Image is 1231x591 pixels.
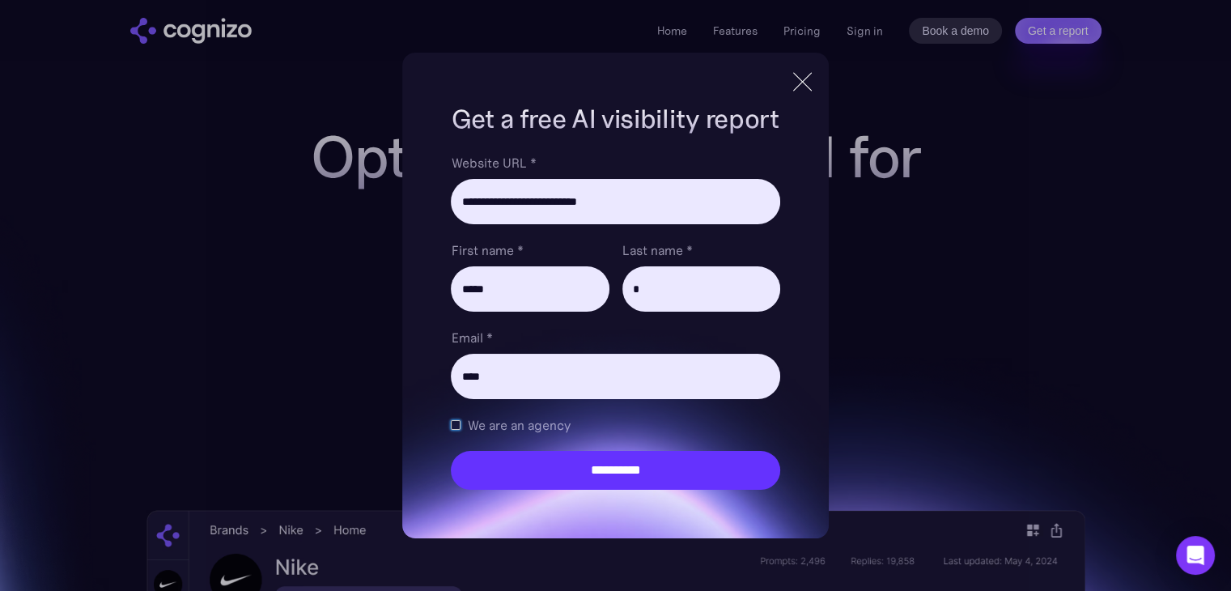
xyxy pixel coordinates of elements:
label: Last name * [622,240,780,260]
label: Email * [451,328,779,347]
label: Website URL * [451,153,779,172]
form: Brand Report Form [451,153,779,490]
div: Open Intercom Messenger [1176,536,1215,575]
label: First name * [451,240,609,260]
h1: Get a free AI visibility report [451,101,779,137]
span: We are an agency [467,415,570,435]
